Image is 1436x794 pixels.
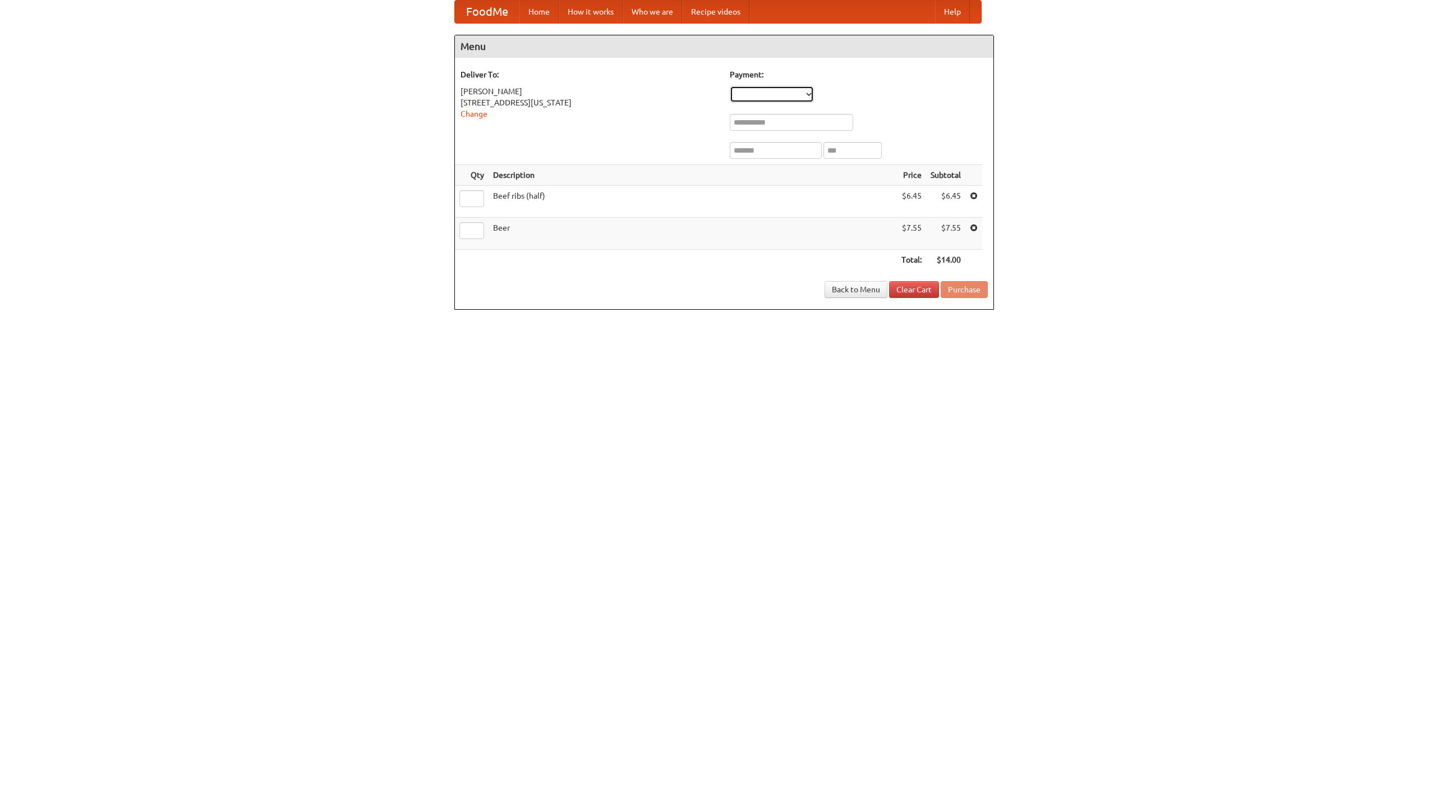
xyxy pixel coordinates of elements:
[825,281,887,298] a: Back to Menu
[559,1,623,23] a: How it works
[941,281,988,298] button: Purchase
[935,1,970,23] a: Help
[926,218,965,250] td: $7.55
[623,1,682,23] a: Who we are
[455,165,489,186] th: Qty
[461,109,487,118] a: Change
[897,218,926,250] td: $7.55
[519,1,559,23] a: Home
[682,1,749,23] a: Recipe videos
[897,165,926,186] th: Price
[489,165,897,186] th: Description
[889,281,939,298] a: Clear Cart
[926,165,965,186] th: Subtotal
[897,250,926,270] th: Total:
[461,86,719,97] div: [PERSON_NAME]
[926,186,965,218] td: $6.45
[455,1,519,23] a: FoodMe
[461,69,719,80] h5: Deliver To:
[730,69,988,80] h5: Payment:
[461,97,719,108] div: [STREET_ADDRESS][US_STATE]
[926,250,965,270] th: $14.00
[489,218,897,250] td: Beer
[455,35,993,58] h4: Menu
[897,186,926,218] td: $6.45
[489,186,897,218] td: Beef ribs (half)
